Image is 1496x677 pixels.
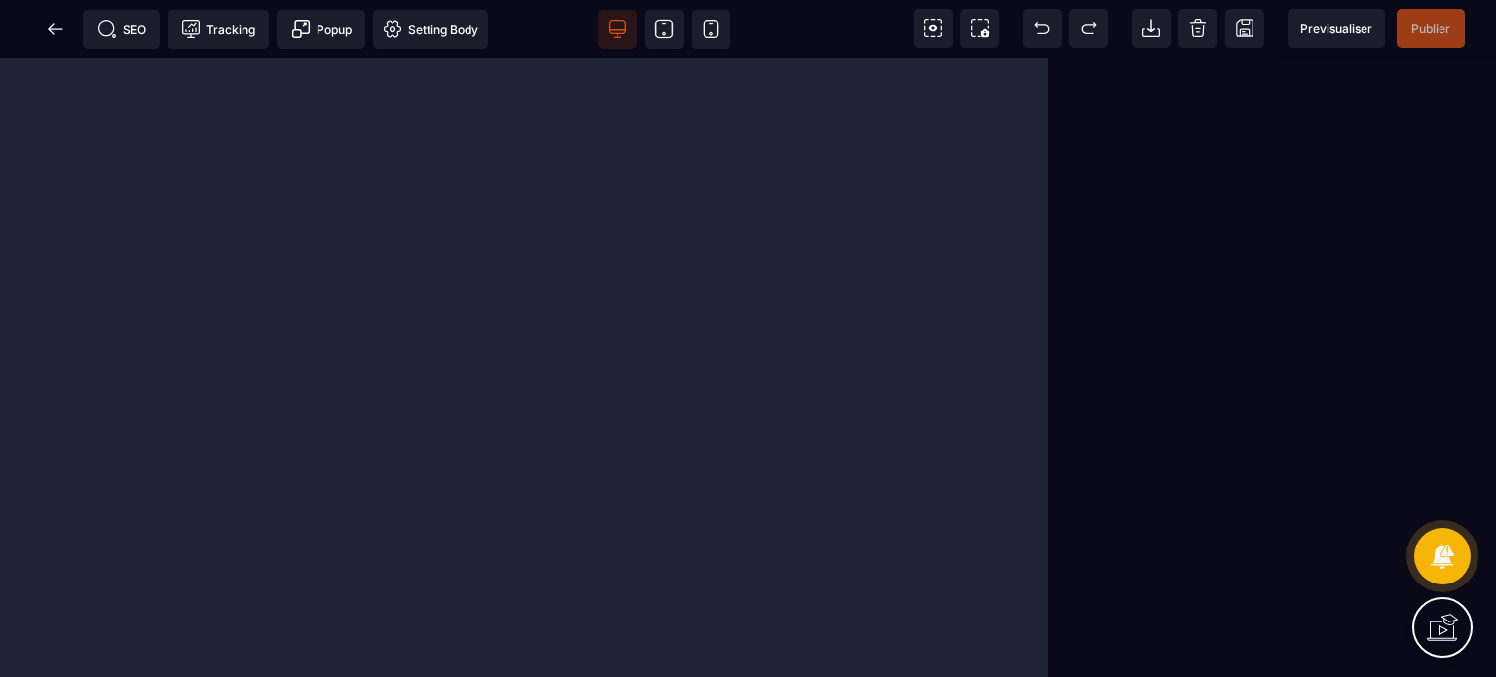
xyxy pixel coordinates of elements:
span: SEO [97,19,146,39]
span: Screenshot [960,9,999,48]
span: Publier [1411,21,1450,36]
span: Preview [1288,9,1385,48]
span: Setting Body [383,19,478,39]
span: Previsualiser [1300,21,1372,36]
span: Popup [291,19,352,39]
span: Tracking [181,19,255,39]
span: View components [914,9,953,48]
